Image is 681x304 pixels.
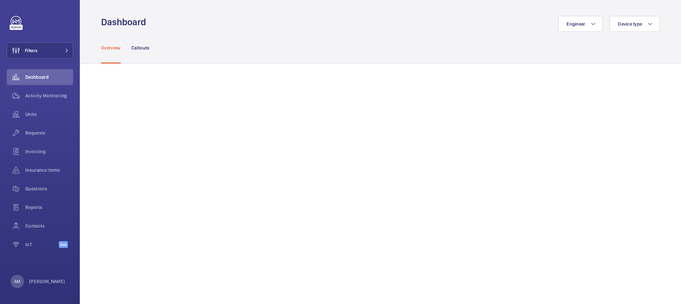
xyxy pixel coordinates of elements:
[29,278,65,285] p: [PERSON_NAME]
[25,74,73,80] span: Dashboard
[59,241,68,248] span: Beta
[25,241,59,248] span: IoT
[25,148,73,155] span: Invoicing
[25,92,73,99] span: Activity Monitoring
[25,223,73,229] span: Contacts
[25,204,73,211] span: Reports
[25,111,73,118] span: Units
[101,45,121,51] p: Overview
[610,16,660,32] button: Device type
[25,167,73,173] span: Insurance items
[14,278,20,285] p: AM
[131,45,150,51] p: Callouts
[25,130,73,136] span: Requests
[567,21,585,27] span: Engineer
[558,16,603,32] button: Engineer
[101,16,150,28] h1: Dashboard
[25,185,73,192] span: Questions
[7,43,73,58] button: Filters
[25,47,38,54] span: Filters
[618,21,642,27] span: Device type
